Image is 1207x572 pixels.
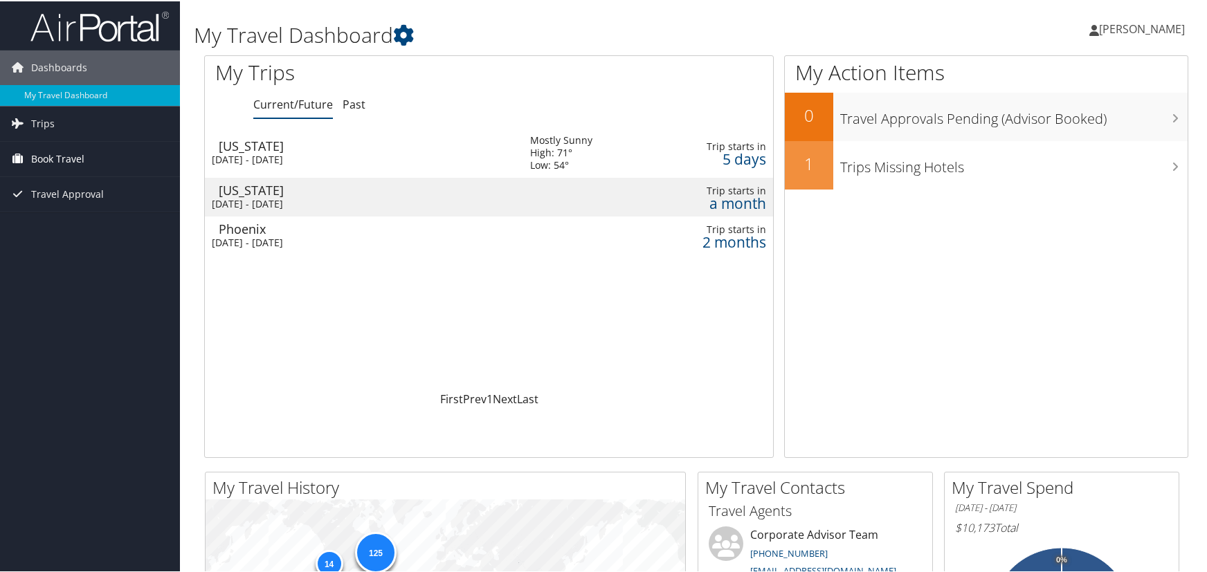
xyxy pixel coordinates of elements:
[30,9,169,41] img: airportal-logo.png
[785,140,1188,188] a: 1Trips Missing Hotels
[215,57,526,86] h1: My Trips
[952,474,1179,498] h2: My Travel Spend
[517,390,538,405] a: Last
[785,57,1188,86] h1: My Action Items
[840,101,1188,127] h3: Travel Approvals Pending (Advisor Booked)
[530,145,592,158] div: High: 71°
[219,138,516,151] div: [US_STATE]
[493,390,517,405] a: Next
[219,183,516,195] div: [US_STATE]
[785,102,833,126] h2: 0
[194,19,864,48] h1: My Travel Dashboard
[31,49,87,84] span: Dashboards
[212,196,509,209] div: [DATE] - [DATE]
[463,390,487,405] a: Prev
[663,234,766,247] div: 2 months
[219,221,516,234] div: Phoenix
[663,222,766,234] div: Trip starts in
[212,474,685,498] h2: My Travel History
[663,183,766,196] div: Trip starts in
[343,95,365,111] a: Past
[955,500,1168,513] h6: [DATE] - [DATE]
[840,149,1188,176] h3: Trips Missing Hotels
[785,91,1188,140] a: 0Travel Approvals Pending (Advisor Booked)
[663,139,766,151] div: Trip starts in
[709,500,922,519] h3: Travel Agents
[31,105,55,140] span: Trips
[955,519,995,534] span: $10,173
[663,196,766,208] div: a month
[253,95,333,111] a: Current/Future
[31,140,84,175] span: Book Travel
[1099,20,1185,35] span: [PERSON_NAME]
[440,390,463,405] a: First
[212,235,509,248] div: [DATE] - [DATE]
[212,152,509,165] div: [DATE] - [DATE]
[31,176,104,210] span: Travel Approval
[1089,7,1199,48] a: [PERSON_NAME]
[663,151,766,164] div: 5 days
[530,158,592,170] div: Low: 54°
[705,474,932,498] h2: My Travel Contacts
[355,531,397,572] div: 125
[955,519,1168,534] h6: Total
[785,151,833,174] h2: 1
[487,390,493,405] a: 1
[750,546,828,558] a: [PHONE_NUMBER]
[530,133,592,145] div: Mostly Sunny
[1056,555,1067,563] tspan: 0%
